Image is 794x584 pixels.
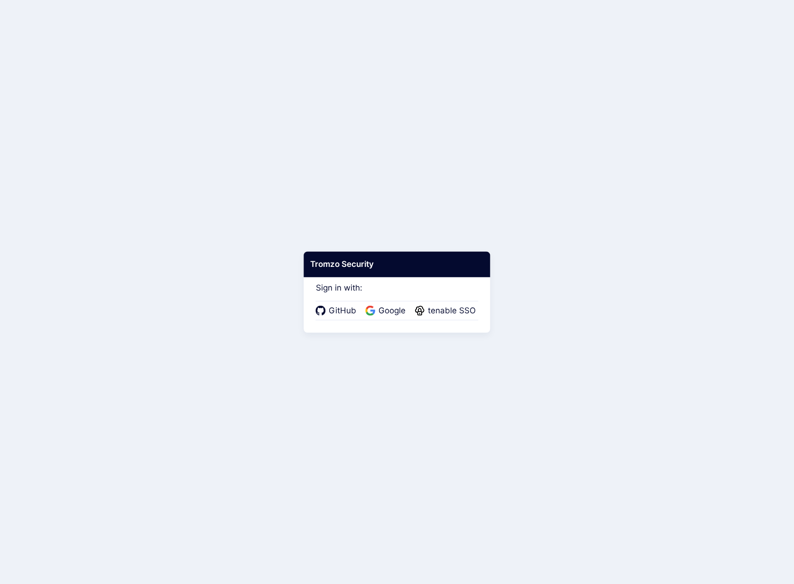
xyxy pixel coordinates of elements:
[316,270,479,320] div: Sign in with:
[415,305,479,317] a: tenable SSO
[366,305,408,317] a: Google
[316,305,359,317] a: GitHub
[304,252,490,277] div: Tromzo Security
[326,305,359,317] span: GitHub
[376,305,408,317] span: Google
[425,305,479,317] span: tenable SSO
